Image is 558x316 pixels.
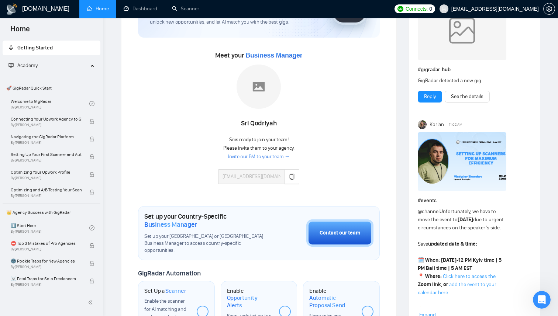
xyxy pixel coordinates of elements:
span: By [PERSON_NAME] [11,282,82,287]
a: setting [543,6,555,12]
span: Scanner [165,287,186,295]
span: Business Manager [144,220,197,229]
span: из [DOMAIN_NAME] [48,41,95,46]
button: See the details [445,91,490,103]
span: Setting Up Your First Scanner and Auto-Bidder [11,151,82,158]
button: Средство выбора GIF-файла [23,242,29,247]
h1: Enable [309,287,356,309]
iframe: To enrich screen reader interactions, please activate Accessibility in Grammarly extension settings [533,291,551,309]
h1: # events [418,197,531,205]
span: double-left [88,299,95,306]
h1: # gigradar-hub [418,66,531,74]
div: Domain: [DOMAIN_NAME] [19,19,81,25]
h1: Set Up a [144,287,186,295]
span: Set up your [GEOGRAPHIC_DATA] or [GEOGRAPHIC_DATA] Business Manager to access country-specific op... [144,233,269,254]
div: v 4.0.25 [21,12,36,18]
span: lock [89,261,94,266]
strong: [DATE] [458,216,473,223]
a: 1️⃣ Start HereBy[PERSON_NAME] [11,220,89,236]
b: Earn Free GigRadar Credits - Just by Sharing Your Story! [15,56,120,69]
span: Home [4,24,36,39]
span: By [PERSON_NAME] [11,176,82,180]
span: Automatic Proposal Send [309,294,356,309]
span: 👑 Agency Success with GigRadar [3,205,100,220]
a: Click here to access the [443,273,496,279]
a: Invite our BM to your team → [228,153,290,160]
div: GigRadar detected a new gig [418,77,509,85]
div: Keywords by Traffic [82,44,124,48]
img: website_grey.svg [12,19,18,25]
span: lock [89,154,94,159]
span: 🗓️ [418,257,424,263]
button: Contact our team [306,219,373,247]
textarea: Ваше сообщение... [6,226,141,239]
img: F09DQRWLC0N-Event%20with%20Vlad%20Sharahov.png [418,132,506,191]
span: lock [89,119,94,124]
strong: 12 PM Kyiv time | 5 PM Bali time | 5 AM EST [418,257,502,271]
span: Optimizing and A/B Testing Your Scanner for Better Results [11,186,82,194]
span: setting [544,6,555,12]
img: logo_orange.svg [12,12,18,18]
a: See the details [451,93,483,101]
strong: updated date & time: [428,241,477,247]
span: lock [89,278,94,284]
span: By [PERSON_NAME] [11,123,82,127]
span: By [PERSON_NAME] [11,265,82,269]
strong: Where: [425,273,442,279]
span: lock [89,172,94,177]
img: Korlan [418,120,427,129]
strong: When: [425,257,440,263]
strong: [DATE] [441,257,457,263]
span: lock [89,243,94,248]
span: Academy [8,62,38,69]
span: 📍 [418,273,424,279]
img: tab_domain_overview_orange.svg [20,43,26,49]
img: Profile image for Mariia [21,4,33,16]
span: lock [89,190,94,195]
h1: Mariia [36,4,54,9]
a: dashboardDashboard [124,6,157,12]
a: homeHome [87,6,109,12]
button: Reply [418,91,442,103]
span: By [PERSON_NAME] [11,140,82,145]
button: go back [5,3,19,17]
span: @channel [418,208,440,215]
button: Отправить сообщение… [127,239,138,250]
img: upwork-logo.png [397,6,403,12]
div: Mariia говорит… [6,29,142,105]
button: Средство выбора эмодзи [11,242,17,247]
span: ☠️ Fatal Traps for Solo Freelancers [11,275,82,282]
div: Domain Overview [28,44,66,48]
span: By [PERSON_NAME] [11,194,82,198]
span: 🚀 GigRadar Quick Start [3,81,100,96]
span: fund-projection-screen [8,63,14,68]
img: weqQh+iSagEgQAAAABJRU5ErkJggg== [418,1,506,60]
div: Profile image for MariiaMariiaиз [DOMAIN_NAME]Earn Free GigRadar Credits - Just by Sharing Your S... [6,29,142,96]
li: Getting Started [3,41,100,55]
div: Закрыть [130,3,143,16]
img: Profile image for Mariia [15,38,27,50]
img: placeholder.png [237,65,281,109]
span: copy [289,174,295,180]
a: searchScanner [172,6,199,12]
span: Business Manager [245,52,302,59]
strong: Zoom link, or [418,281,448,288]
span: lock [89,136,94,142]
button: setting [543,3,555,15]
button: copy [285,169,299,184]
img: tab_keywords_by_traffic_grey.svg [73,43,79,49]
span: Connects: [406,5,428,13]
span: By [PERSON_NAME] [11,247,82,251]
span: 0 [429,5,432,13]
span: Please invite them to your agency. [223,145,294,151]
button: Добавить вложение [35,242,41,247]
span: Navigating the GigRadar Platform [11,133,82,140]
div: Contact our team [320,229,360,237]
span: Academy [17,62,38,69]
span: check-circle [89,225,94,230]
span: GigRadar Automation [138,269,200,277]
span: user [441,6,447,11]
span: Korlan [430,121,444,129]
span: rocket [8,45,14,50]
span: Meet your [215,51,302,59]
